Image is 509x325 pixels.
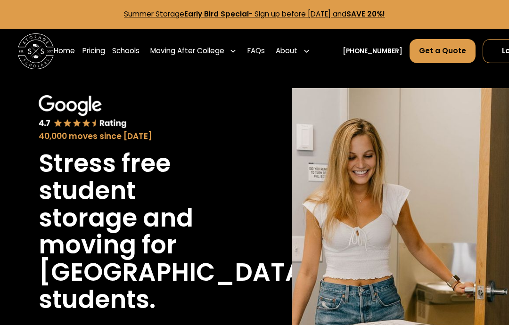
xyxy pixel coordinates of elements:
[124,9,385,19] a: Summer StorageEarly Bird Special- Sign up before [DATE] andSAVE 20%!
[247,39,265,64] a: FAQs
[39,95,127,129] img: Google 4.7 star rating
[150,46,224,57] div: Moving After College
[39,130,238,143] div: 40,000 moves since [DATE]
[410,39,476,64] a: Get a Quote
[343,47,402,56] a: [PHONE_NUMBER]
[39,259,316,286] h1: [GEOGRAPHIC_DATA]
[112,39,140,64] a: Schools
[18,33,54,69] a: home
[272,39,314,64] div: About
[18,33,54,69] img: Storage Scholars main logo
[39,286,156,313] h1: students.
[346,9,385,19] strong: SAVE 20%!
[184,9,249,19] strong: Early Bird Special
[82,39,105,64] a: Pricing
[54,39,75,64] a: Home
[39,150,238,259] h1: Stress free student storage and moving for
[276,46,297,57] div: About
[147,39,240,64] div: Moving After College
